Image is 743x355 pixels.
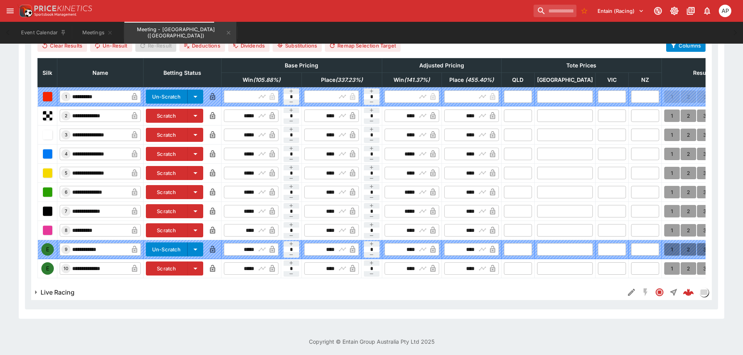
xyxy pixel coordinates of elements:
[638,285,653,299] button: SGM Disabled
[501,58,661,73] th: Tote Prices
[655,288,664,297] svg: Closed
[63,228,69,233] span: 8
[681,110,696,122] button: 2
[63,208,69,214] span: 7
[683,287,694,298] div: de04719d-32ba-40f7-91d5-f8f7c58be8e8
[719,5,731,17] div: Allan Pollitt
[624,285,638,299] button: Edit Detail
[697,205,713,217] button: 3
[700,288,708,297] img: liveracing
[301,73,382,87] th: Place
[664,243,680,256] button: 1
[697,186,713,198] button: 3
[17,3,33,19] img: PriceKinetics Logo
[382,58,501,73] th: Adjusted Pricing
[681,205,696,217] button: 2
[144,58,222,87] th: Betting Status
[664,262,680,275] button: 1
[697,224,713,237] button: 3
[534,73,595,87] th: [GEOGRAPHIC_DATA]
[681,148,696,160] button: 2
[179,39,225,52] button: Deductions
[534,5,576,17] input: search
[681,167,696,179] button: 2
[146,166,188,180] button: Scratch
[681,129,696,141] button: 2
[63,247,69,252] span: 9
[651,4,665,18] button: Connected to PK
[697,110,713,122] button: 3
[653,285,667,299] button: Closed
[41,288,74,297] h6: Live Racing
[228,39,270,52] button: Dividends
[465,76,494,83] em: ( 455.40 %)
[382,73,442,87] th: Win
[62,266,70,271] span: 10
[31,284,624,300] button: Live Racing
[90,39,132,52] button: Un-Result
[697,148,713,160] button: 3
[681,243,696,256] button: 2
[697,167,713,179] button: 3
[664,148,680,160] button: 1
[595,73,628,87] th: VIC
[697,129,713,141] button: 3
[146,204,188,218] button: Scratch
[666,39,706,52] button: Columns
[684,4,698,18] button: Documentation
[146,242,188,256] button: Un-Scratch
[681,224,696,237] button: 2
[699,288,709,297] div: liveracing
[146,223,188,237] button: Scratch
[578,5,590,17] button: No Bookmarks
[335,76,363,83] em: ( 337.23 %)
[73,22,122,44] button: Meetings
[664,205,680,217] button: 1
[716,2,734,19] button: Allan Pollitt
[325,39,401,52] button: Remap Selection Target
[3,4,17,18] button: open drawer
[681,284,696,300] a: de04719d-32ba-40f7-91d5-f8f7c58be8e8
[697,243,713,256] button: 3
[57,58,144,87] th: Name
[221,73,301,87] th: Win
[34,5,92,11] img: PriceKinetics
[16,22,71,44] button: Event Calendar
[667,4,681,18] button: Toggle light/dark mode
[273,39,322,52] button: Substitutions
[146,185,188,199] button: Scratch
[683,287,694,298] img: logo-cerberus--red.svg
[63,189,69,195] span: 6
[253,76,280,83] em: ( 105.88 %)
[501,73,534,87] th: QLD
[442,73,501,87] th: Place
[404,76,430,83] em: ( 141.37 %)
[64,94,69,99] span: 1
[628,73,661,87] th: NZ
[697,262,713,275] button: 3
[667,285,681,299] button: Straight
[146,128,188,142] button: Scratch
[63,113,69,118] span: 2
[41,243,54,256] div: E
[63,132,69,138] span: 3
[664,167,680,179] button: 1
[37,39,87,52] button: Clear Results
[146,147,188,161] button: Scratch
[664,186,680,198] button: 1
[664,110,680,122] button: 1
[124,22,236,44] button: Meeting - Ascot Park Nz (NZ)
[41,262,54,275] div: E
[63,151,69,157] span: 4
[664,129,680,141] button: 1
[34,13,76,16] img: Sportsbook Management
[146,261,188,276] button: Scratch
[146,90,188,104] button: Un-Scratch
[593,5,649,17] button: Select Tenant
[146,109,188,123] button: Scratch
[700,4,714,18] button: Notifications
[63,170,69,176] span: 5
[664,224,680,237] button: 1
[38,58,57,87] th: Silk
[681,186,696,198] button: 2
